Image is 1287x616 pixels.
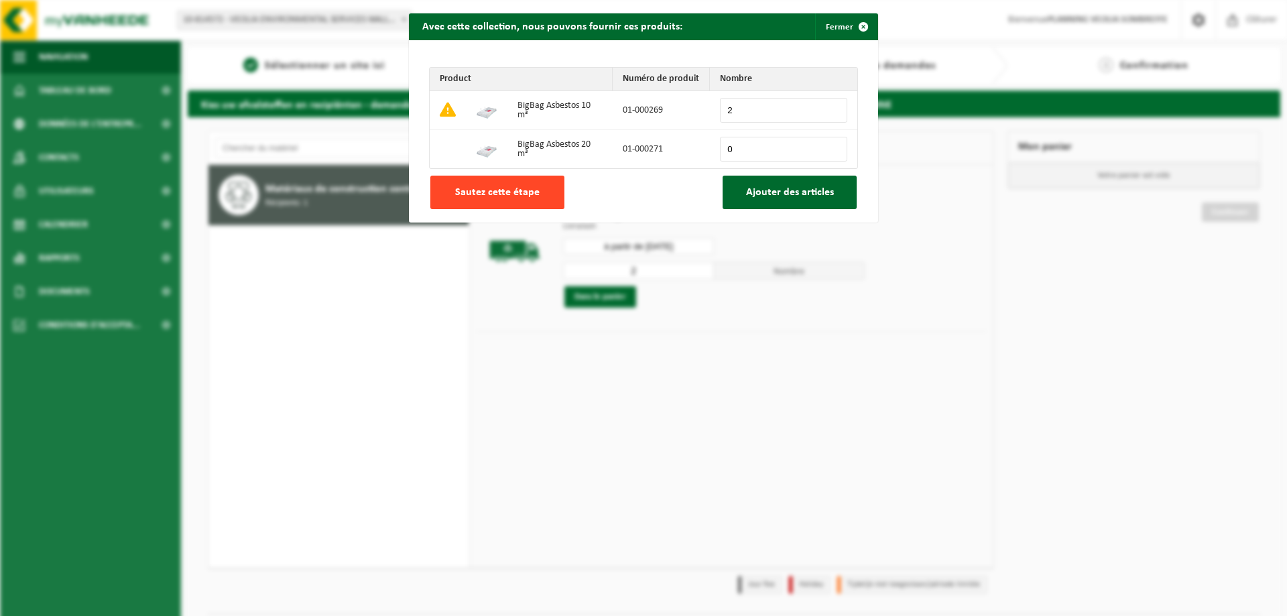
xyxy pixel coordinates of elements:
th: Numéro de produit [613,68,710,91]
td: 01-000269 [613,91,710,130]
img: 01-000269 [476,99,497,120]
span: Sautez cette étape [455,187,540,198]
th: Nombre [710,68,857,91]
td: BigBag Asbestos 20 m³ [507,130,613,168]
img: 01-000271 [476,137,497,159]
td: BigBag Asbestos 10 m³ [507,91,613,130]
th: Product [430,68,613,91]
button: Ajouter des articles [723,176,857,209]
td: 01-000271 [613,130,710,168]
span: Ajouter des articles [746,187,834,198]
button: Fermer [815,13,877,40]
h2: Avec cette collection, nous pouvons fournir ces produits: [409,13,696,39]
button: Sautez cette étape [430,176,564,209]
